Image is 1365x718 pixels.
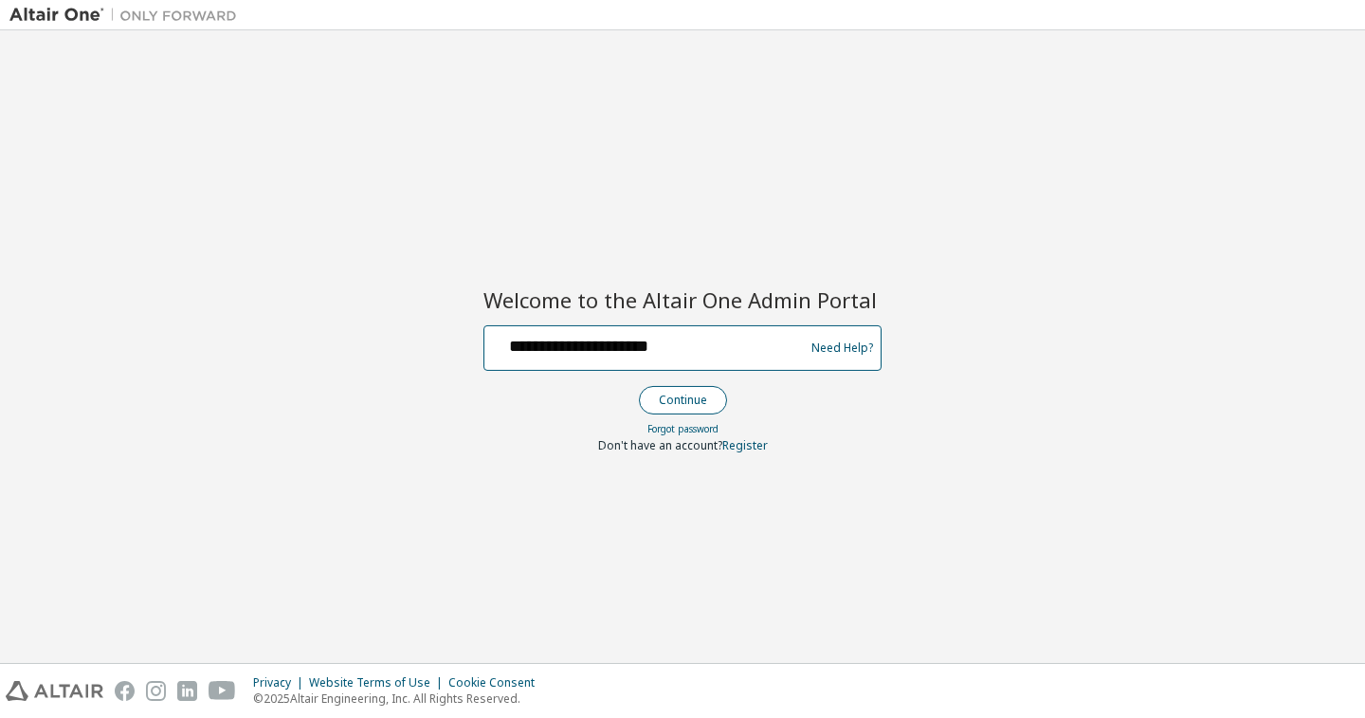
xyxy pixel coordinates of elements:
[309,675,448,690] div: Website Terms of Use
[9,6,246,25] img: Altair One
[647,422,719,435] a: Forgot password
[253,690,546,707] p: © 2025 Altair Engineering, Inc. All Rights Reserved.
[598,437,722,453] span: Don't have an account?
[722,437,768,453] a: Register
[811,347,873,348] a: Need Help?
[115,681,135,701] img: facebook.svg
[146,681,166,701] img: instagram.svg
[177,681,197,701] img: linkedin.svg
[253,675,309,690] div: Privacy
[483,286,882,313] h2: Welcome to the Altair One Admin Portal
[209,681,236,701] img: youtube.svg
[639,386,727,414] button: Continue
[6,681,103,701] img: altair_logo.svg
[448,675,546,690] div: Cookie Consent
